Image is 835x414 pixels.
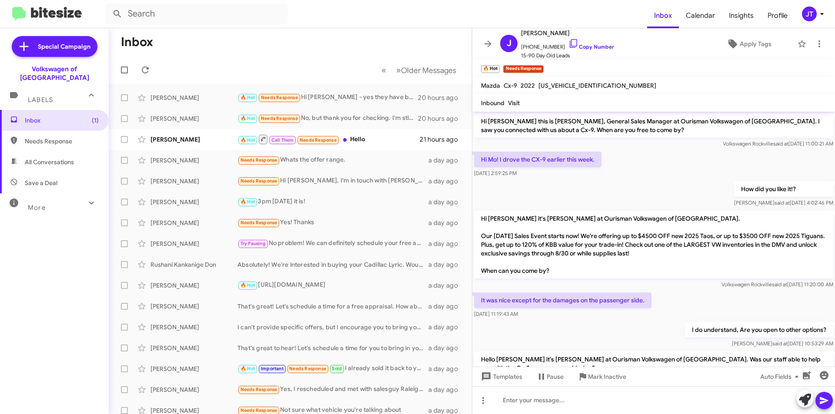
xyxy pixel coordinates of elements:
span: Templates [479,369,522,384]
span: said at [773,140,788,147]
p: How did you like it!? [734,181,833,197]
span: (1) [92,116,99,125]
span: All Conversations [25,158,74,166]
span: 🔥 Hot [240,95,255,100]
div: I already sold it back to you guys this summer [237,364,428,374]
h1: Inbox [121,35,153,49]
div: [PERSON_NAME] [150,239,237,248]
span: Needs Response [240,178,277,184]
a: Profile [761,3,795,28]
div: JT [802,7,817,21]
div: [PERSON_NAME] [150,364,237,373]
div: a day ago [428,364,465,373]
span: » [396,65,401,76]
div: Whats the offer range. [237,155,428,165]
span: Older Messages [401,66,456,75]
div: [PERSON_NAME] [150,135,237,144]
div: a day ago [428,177,465,185]
span: Needs Response [25,137,99,146]
button: Mark Inactive [571,369,633,384]
div: a day ago [428,281,465,290]
div: a day ago [428,219,465,227]
span: Inbound [481,99,504,107]
div: Yes! Thanks [237,218,428,228]
button: Auto Fields [753,369,809,384]
span: 🔥 Hot [240,282,255,288]
div: [PERSON_NAME] [150,385,237,394]
span: 🔥 Hot [240,116,255,121]
span: Needs Response [240,387,277,392]
span: said at [775,199,790,206]
nav: Page navigation example [377,61,461,79]
div: a day ago [428,198,465,206]
span: [PERSON_NAME] [521,28,614,38]
span: Needs Response [300,137,337,143]
span: [PERSON_NAME] [DATE] 4:02:46 PM [734,199,833,206]
button: Apply Tags [704,36,793,52]
span: Sold [332,366,342,371]
span: Mazda [481,82,500,89]
span: Important [261,366,284,371]
p: Hello [PERSON_NAME] it's [PERSON_NAME] at Ourisman Volkswagen of [GEOGRAPHIC_DATA]. Was our staff... [474,351,833,376]
div: Hello [237,134,420,145]
span: Pause [547,369,564,384]
span: Needs Response [240,407,277,413]
div: [PERSON_NAME] [150,114,237,123]
div: Rushani Kankanige Don [150,260,237,269]
span: Needs Response [289,366,326,371]
div: [PERSON_NAME] [150,281,237,290]
span: Needs Response [240,157,277,163]
span: J [507,36,511,50]
span: Visit [508,99,520,107]
div: That's great! Let’s schedule a time for a free appraisal. How about [DATE] at 11:30 AM or perhaps... [237,302,428,311]
button: Templates [472,369,529,384]
div: No, but thank you for checking. I'm still looking for an SUV but am staying closer to home. [237,113,418,123]
button: Previous [376,61,391,79]
div: a day ago [428,344,465,352]
span: Volkswagen Rockville [DATE] 11:00:21 AM [723,140,833,147]
button: JT [795,7,825,21]
span: 🔥 Hot [240,199,255,205]
div: Absolutely! We're interested in buying your Cadillac Lyric. Would you like to schedule an appoint... [237,260,428,269]
span: [DATE] 11:19:43 AM [474,311,518,317]
span: « [381,65,386,76]
div: a day ago [428,239,465,248]
div: [PERSON_NAME] [150,323,237,331]
span: Needs Response [240,220,277,225]
div: Hi [PERSON_NAME], I'm in touch with [PERSON_NAME] who was going to look into OTD pricing for me. ... [237,176,428,186]
div: 20 hours ago [418,114,465,123]
div: a day ago [428,260,465,269]
span: Apply Tags [740,36,772,52]
span: 2022 [521,82,535,89]
p: Hi Mo! I drove the CX-9 earlier this week. [474,152,601,167]
span: Volkswagen Rockville [DATE] 11:20:00 AM [721,281,833,288]
div: [PERSON_NAME] [150,302,237,311]
small: Needs Response [503,65,543,73]
span: More [28,204,46,212]
span: Inbox [647,3,679,28]
a: Calendar [679,3,722,28]
span: said at [772,340,788,347]
div: a day ago [428,156,465,165]
div: a day ago [428,302,465,311]
div: 20 hours ago [418,93,465,102]
div: [PERSON_NAME] [150,93,237,102]
div: I can't provide specific offers, but I encourage you to bring your Range Rover Evo in for a compl... [237,323,428,331]
span: Auto Fields [760,369,802,384]
span: Labels [28,96,53,104]
div: [PERSON_NAME] [150,177,237,185]
span: Save a Deal [25,179,57,187]
div: 21 hours ago [420,135,465,144]
div: a day ago [428,385,465,394]
div: That's great to hear! Let's schedule a time for you to bring in your Atlas for an evaluation. Whe... [237,344,428,352]
span: [PHONE_NUMBER] [521,38,614,51]
div: No problem! We can definitely schedule your free appraisal for next week. What day and time work ... [237,238,428,248]
span: 🔥 Hot [240,366,255,371]
a: Insights [722,3,761,28]
button: Pause [529,369,571,384]
span: 🔥 Hot [240,137,255,143]
div: 3pm [DATE] it is! [237,197,428,207]
span: Needs Response [261,95,298,100]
